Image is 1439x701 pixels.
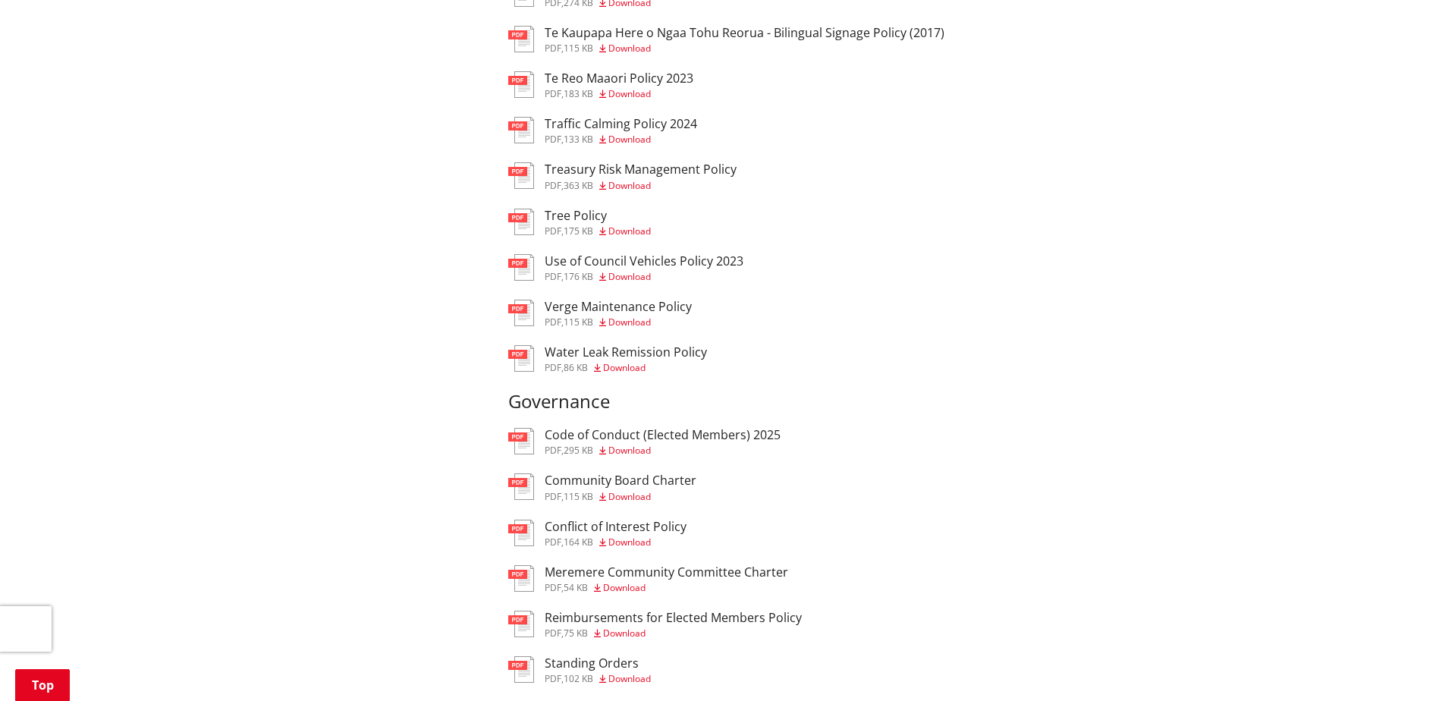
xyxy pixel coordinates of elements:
[508,345,534,372] img: document-pdf.svg
[608,536,651,549] span: Download
[564,270,593,283] span: 176 KB
[603,361,646,374] span: Download
[508,209,651,236] a: Tree Policy pdf,175 KB Download
[15,669,70,701] a: Top
[508,254,743,281] a: Use of Council Vehicles Policy 2023 pdf,176 KB Download
[545,87,561,100] span: pdf
[545,179,561,192] span: pdf
[545,318,692,327] div: ,
[508,300,534,326] img: document-pdf.svg
[545,90,693,99] div: ,
[545,300,692,314] h3: Verge Maintenance Policy
[545,181,737,190] div: ,
[508,162,737,190] a: Treasury Risk Management Policy pdf,363 KB Download
[564,225,593,237] span: 175 KB
[545,133,561,146] span: pdf
[545,117,697,131] h3: Traffic Calming Policy 2024
[608,316,651,328] span: Download
[545,656,651,671] h3: Standing Orders
[608,444,651,457] span: Download
[545,227,651,236] div: ,
[508,565,534,592] img: document-pdf.svg
[508,565,788,593] a: Meremere Community Committee Charter pdf,54 KB Download
[545,520,687,534] h3: Conflict of Interest Policy
[545,492,696,501] div: ,
[564,581,588,594] span: 54 KB
[545,225,561,237] span: pdf
[508,611,802,638] a: Reimbursements for Elected Members Policy pdf,75 KB Download
[564,42,593,55] span: 115 KB
[564,672,593,685] span: 102 KB
[545,446,781,455] div: ,
[564,627,588,640] span: 75 KB
[545,536,561,549] span: pdf
[508,428,781,455] a: Code of Conduct (Elected Members) 2025 pdf,295 KB Download
[545,611,802,625] h3: Reimbursements for Elected Members Policy
[545,162,737,177] h3: Treasury Risk Management Policy
[545,490,561,503] span: pdf
[545,629,802,638] div: ,
[508,117,534,143] img: document-pdf.svg
[508,71,693,99] a: Te Reo Maaori Policy 2023 pdf,183 KB Download
[608,672,651,685] span: Download
[564,316,593,328] span: 115 KB
[545,272,743,281] div: ,
[545,254,743,269] h3: Use of Council Vehicles Policy 2023
[545,270,561,283] span: pdf
[564,133,593,146] span: 133 KB
[1369,637,1424,692] iframe: Messenger Launcher
[564,87,593,100] span: 183 KB
[564,490,593,503] span: 115 KB
[508,473,696,501] a: Community Board Charter pdf,115 KB Download
[545,363,707,373] div: ,
[608,42,651,55] span: Download
[508,391,1155,413] h3: Governance
[545,428,781,442] h3: Code of Conduct (Elected Members) 2025
[608,133,651,146] span: Download
[508,428,534,454] img: document-pdf.svg
[545,672,561,685] span: pdf
[508,254,534,281] img: document-pdf.svg
[608,225,651,237] span: Download
[508,520,534,546] img: document-pdf.svg
[545,316,561,328] span: pdf
[508,117,697,144] a: Traffic Calming Policy 2024 pdf,133 KB Download
[508,26,944,53] a: Te Kaupapa Here o Ngaa Tohu Reorua - Bilingual Signage Policy (2017) pdf,115 KB Download
[545,44,944,53] div: ,
[564,361,588,374] span: 86 KB
[545,209,651,223] h3: Tree Policy
[508,345,707,373] a: Water Leak Remission Policy pdf,86 KB Download
[545,42,561,55] span: pdf
[545,538,687,547] div: ,
[508,656,534,683] img: document-pdf.svg
[545,583,788,593] div: ,
[508,209,534,235] img: document-pdf.svg
[603,581,646,594] span: Download
[545,627,561,640] span: pdf
[564,179,593,192] span: 363 KB
[545,71,693,86] h3: Te Reo Maaori Policy 2023
[564,536,593,549] span: 164 KB
[545,565,788,580] h3: Meremere Community Committee Charter
[508,26,534,52] img: document-pdf.svg
[608,179,651,192] span: Download
[545,135,697,144] div: ,
[608,490,651,503] span: Download
[545,581,561,594] span: pdf
[545,26,944,40] h3: Te Kaupapa Here o Ngaa Tohu Reorua - Bilingual Signage Policy (2017)
[545,361,561,374] span: pdf
[608,270,651,283] span: Download
[508,611,534,637] img: document-pdf.svg
[508,71,534,98] img: document-pdf.svg
[545,674,651,684] div: ,
[508,473,534,500] img: document-pdf.svg
[545,444,561,457] span: pdf
[608,87,651,100] span: Download
[564,444,593,457] span: 295 KB
[545,473,696,488] h3: Community Board Charter
[508,300,692,327] a: Verge Maintenance Policy pdf,115 KB Download
[508,656,651,684] a: Standing Orders pdf,102 KB Download
[603,627,646,640] span: Download
[508,162,534,189] img: document-pdf.svg
[545,345,707,360] h3: Water Leak Remission Policy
